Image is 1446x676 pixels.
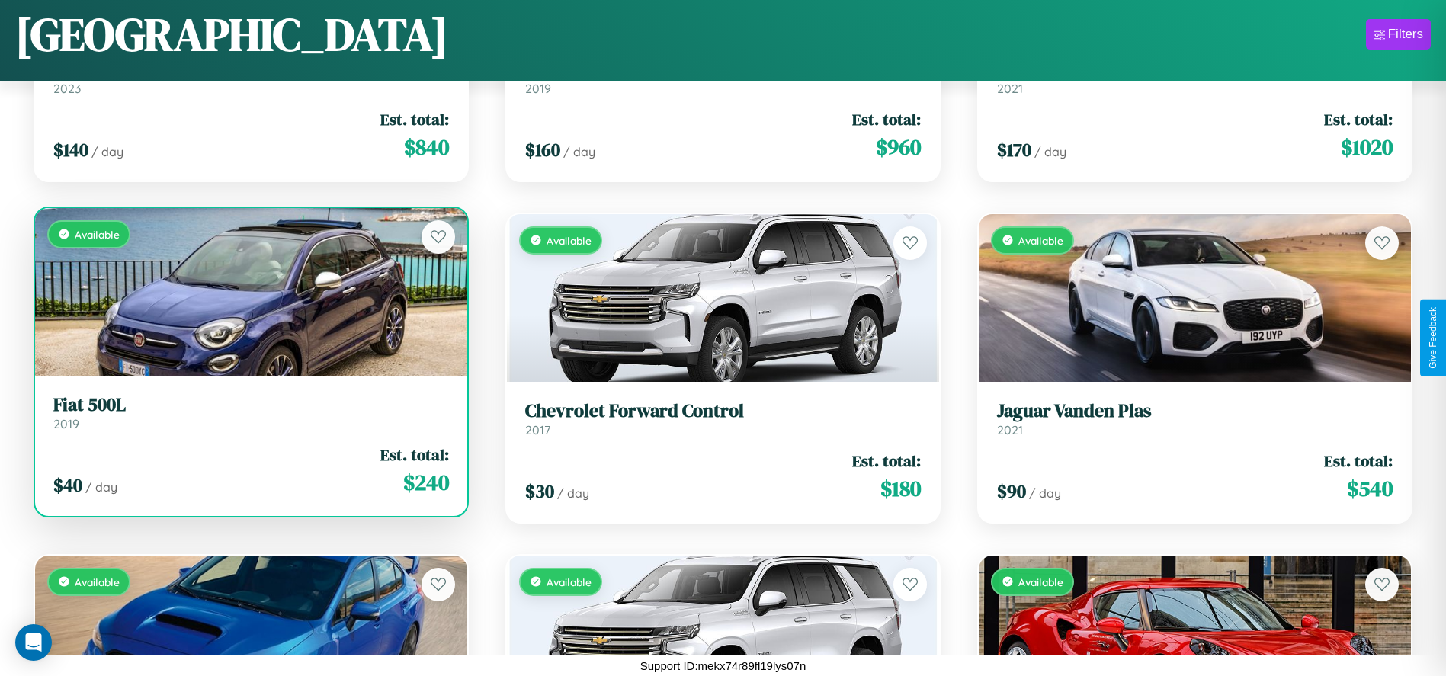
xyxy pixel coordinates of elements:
[525,81,551,96] span: 2019
[557,485,589,501] span: / day
[852,450,921,472] span: Est. total:
[53,81,81,96] span: 2023
[53,416,79,431] span: 2019
[380,444,449,466] span: Est. total:
[75,575,120,588] span: Available
[997,137,1031,162] span: $ 170
[997,479,1026,504] span: $ 90
[876,132,921,162] span: $ 960
[525,400,921,422] h3: Chevrolet Forward Control
[997,400,1393,422] h3: Jaguar Vanden Plas
[1388,27,1423,42] div: Filters
[547,575,592,588] span: Available
[85,479,117,495] span: / day
[1428,307,1438,369] div: Give Feedback
[53,473,82,498] span: $ 40
[1347,473,1393,504] span: $ 540
[880,473,921,504] span: $ 180
[1018,575,1063,588] span: Available
[1324,450,1393,472] span: Est. total:
[380,108,449,130] span: Est. total:
[640,655,806,676] p: Support ID: mekx74r89fl19lys07n
[997,81,1023,96] span: 2021
[997,422,1023,437] span: 2021
[997,400,1393,437] a: Jaguar Vanden Plas2021
[1029,485,1061,501] span: / day
[525,422,550,437] span: 2017
[1034,144,1066,159] span: / day
[404,132,449,162] span: $ 840
[1366,19,1431,50] button: Filters
[525,400,921,437] a: Chevrolet Forward Control2017
[15,3,448,66] h1: [GEOGRAPHIC_DATA]
[403,467,449,498] span: $ 240
[53,137,88,162] span: $ 140
[525,479,554,504] span: $ 30
[1018,234,1063,247] span: Available
[1341,132,1393,162] span: $ 1020
[75,228,120,241] span: Available
[852,108,921,130] span: Est. total:
[1324,108,1393,130] span: Est. total:
[53,394,449,416] h3: Fiat 500L
[547,234,592,247] span: Available
[53,394,449,431] a: Fiat 500L2019
[563,144,595,159] span: / day
[525,137,560,162] span: $ 160
[15,624,52,661] div: Open Intercom Messenger
[91,144,123,159] span: / day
